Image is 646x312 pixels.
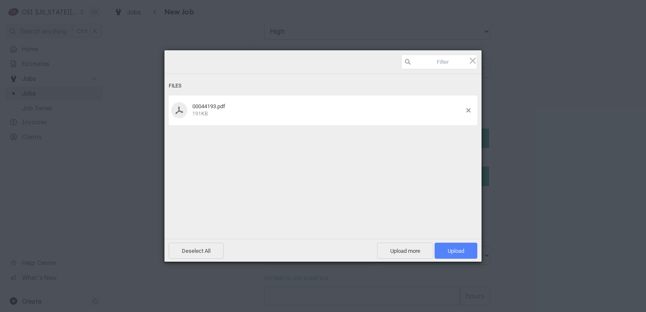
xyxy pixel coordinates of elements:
div: 00044193.pdf [190,103,466,117]
span: Deselect All [169,243,224,259]
span: Upload [448,248,464,254]
div: Files [169,78,477,94]
span: 00044193.pdf [192,103,225,109]
span: Click here or hit ESC to close picker [468,56,477,65]
input: Filter [401,55,477,69]
span: Upload more [377,243,433,259]
span: Upload [435,243,477,259]
span: 191KB [192,111,208,117]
